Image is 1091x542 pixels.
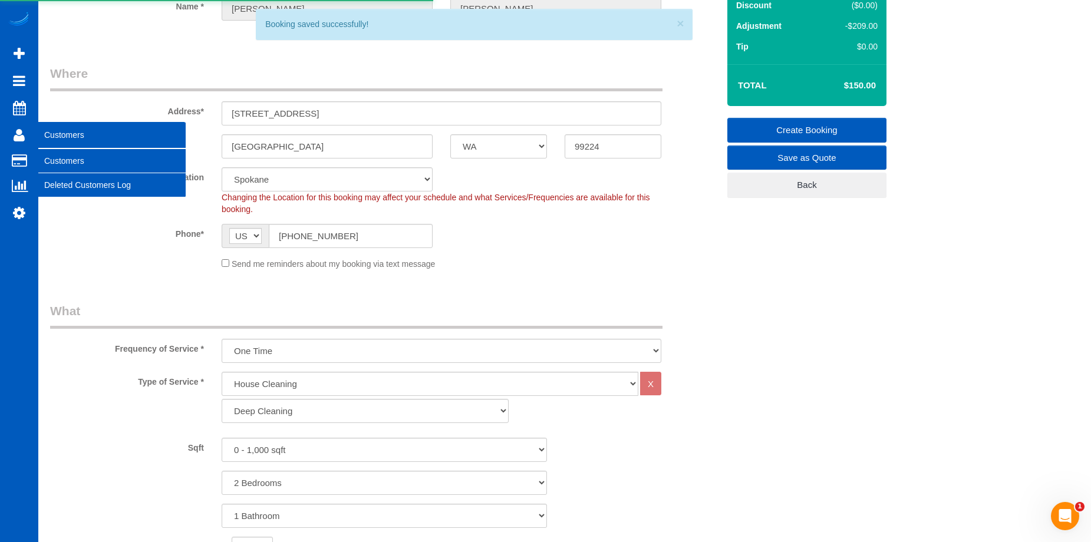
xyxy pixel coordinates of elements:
a: Customers [38,149,186,173]
label: Tip [736,41,749,52]
label: Phone* [41,224,213,240]
label: Address* [41,101,213,117]
span: Customers [38,121,186,148]
input: Phone* [269,224,433,248]
a: Create Booking [727,118,886,143]
span: Changing the Location for this booking may affect your schedule and what Services/Frequencies are... [222,193,650,214]
strong: Total [738,80,767,90]
iframe: Intercom live chat [1051,502,1079,530]
button: × [677,17,684,29]
input: City* [222,134,433,158]
label: Adjustment [736,20,782,32]
div: $0.00 [820,41,878,52]
span: 1 [1075,502,1085,511]
a: Back [727,173,886,197]
span: Send me reminders about my booking via text message [232,259,436,269]
div: -$209.00 [820,20,878,32]
legend: What [50,302,662,329]
h4: $150.00 [809,81,876,91]
label: Type of Service * [41,372,213,388]
label: Frequency of Service * [41,339,213,355]
div: Booking saved successfully! [265,18,683,30]
input: Zip Code* [565,134,661,158]
legend: Where [50,65,662,91]
img: Automaid Logo [7,12,31,28]
label: Sqft [41,438,213,454]
a: Save as Quote [727,146,886,170]
a: Deleted Customers Log [38,173,186,197]
ul: Customers [38,148,186,197]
